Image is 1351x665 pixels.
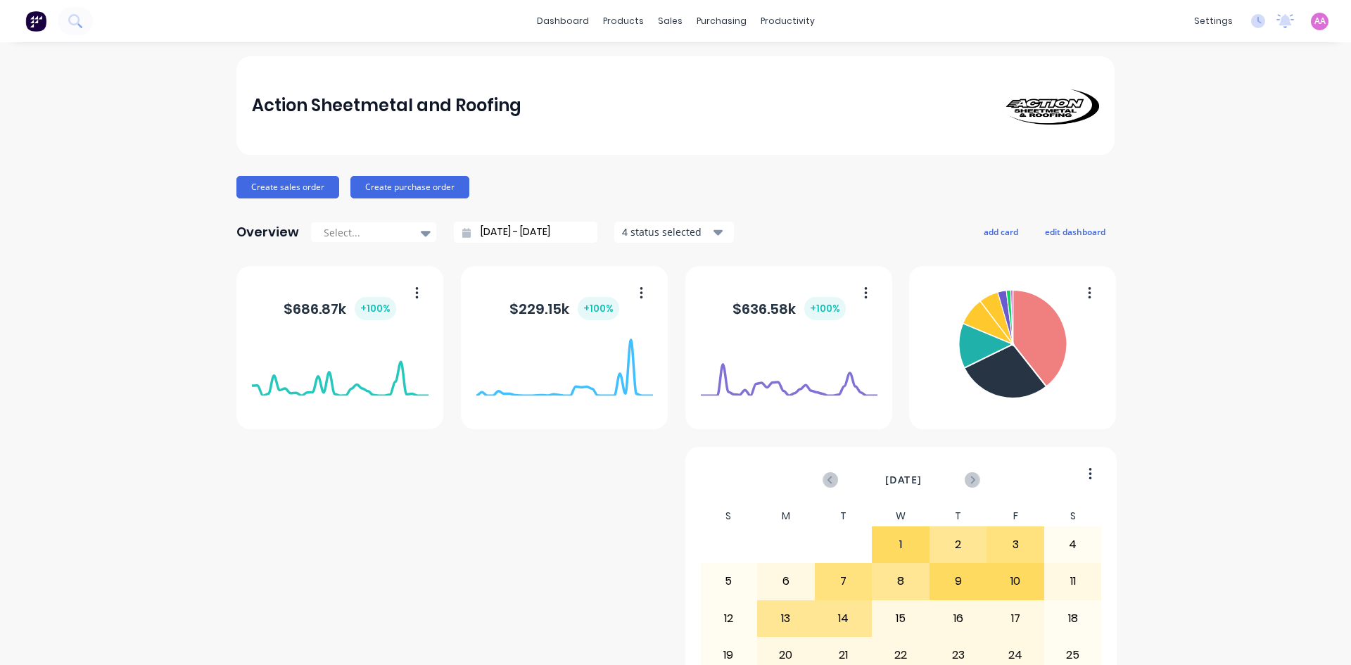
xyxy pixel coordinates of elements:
div: Action Sheetmetal and Roofing [252,91,521,120]
div: T [815,506,873,526]
div: 3 [987,527,1044,562]
a: dashboard [530,11,596,32]
button: 4 status selected [614,222,734,243]
button: edit dashboard [1036,222,1115,241]
div: productivity [754,11,822,32]
div: + 100 % [355,297,396,320]
div: 13 [758,601,814,636]
div: F [987,506,1044,526]
button: Create purchase order [350,176,469,198]
div: W [872,506,930,526]
div: 16 [930,601,987,636]
div: 17 [987,601,1044,636]
div: 6 [758,564,814,599]
div: 11 [1045,564,1101,599]
div: 7 [816,564,872,599]
div: 4 [1045,527,1101,562]
div: 9 [930,564,987,599]
div: $ 686.87k [284,297,396,320]
div: S [1044,506,1102,526]
div: $ 229.15k [509,297,619,320]
div: sales [651,11,690,32]
div: purchasing [690,11,754,32]
div: 12 [701,601,757,636]
div: settings [1187,11,1240,32]
div: 4 status selected [622,224,711,239]
div: 5 [701,564,757,599]
img: Factory [25,11,46,32]
div: 2 [930,527,987,562]
div: 18 [1045,601,1101,636]
div: $ 636.58k [732,297,846,320]
div: 15 [873,601,929,636]
div: products [596,11,651,32]
div: 10 [987,564,1044,599]
div: + 100 % [578,297,619,320]
div: 8 [873,564,929,599]
div: Overview [236,218,299,246]
div: M [757,506,815,526]
div: 1 [873,527,929,562]
div: S [700,506,758,526]
div: + 100 % [804,297,846,320]
button: add card [975,222,1027,241]
div: 14 [816,601,872,636]
img: Action Sheetmetal and Roofing [1001,87,1099,125]
span: AA [1314,15,1326,27]
button: Create sales order [236,176,339,198]
span: [DATE] [885,472,922,488]
div: T [930,506,987,526]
